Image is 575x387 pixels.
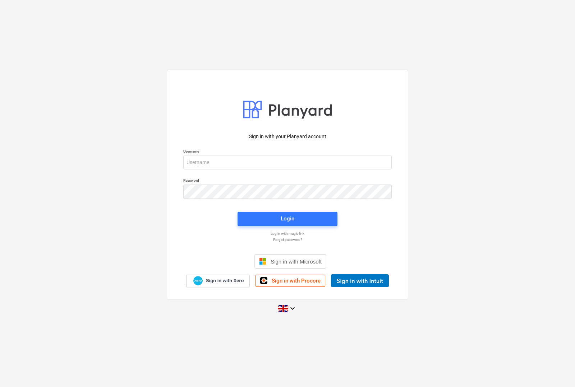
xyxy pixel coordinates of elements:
[256,275,325,287] a: Sign in with Procore
[183,149,392,155] p: Username
[288,304,297,313] i: keyboard_arrow_down
[180,237,395,242] a: Forgot password?
[206,278,244,284] span: Sign in with Xero
[183,178,392,184] p: Password
[238,212,337,226] button: Login
[186,275,250,287] a: Sign in with Xero
[259,258,266,265] img: Microsoft logo
[281,214,294,223] div: Login
[193,276,203,286] img: Xero logo
[272,278,321,284] span: Sign in with Procore
[271,258,322,265] span: Sign in with Microsoft
[180,231,395,236] a: Log in with magic link
[183,133,392,140] p: Sign in with your Planyard account
[183,155,392,169] input: Username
